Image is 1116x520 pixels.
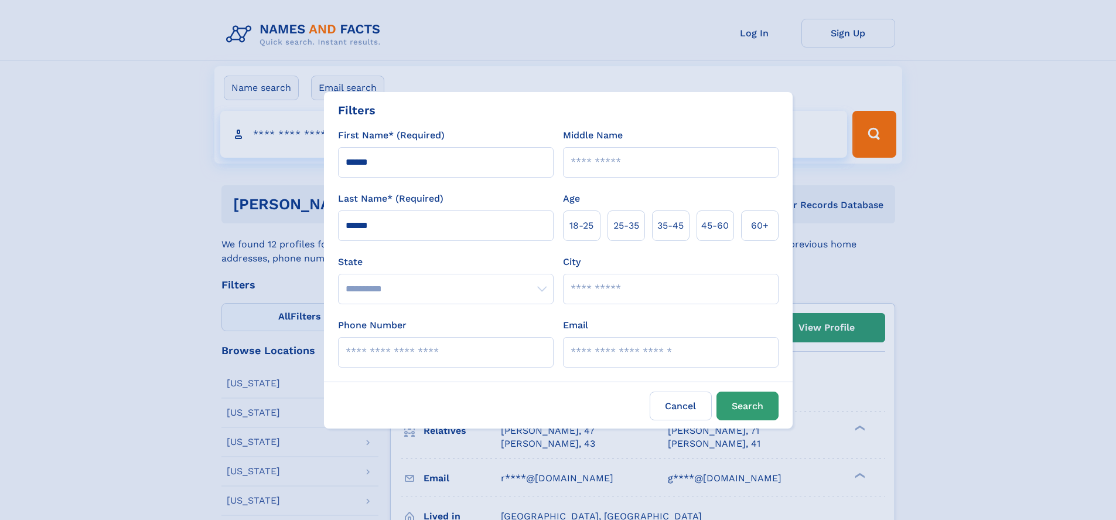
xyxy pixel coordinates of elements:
span: 45‑60 [701,219,729,233]
label: State [338,255,554,269]
div: Filters [338,101,376,119]
span: 25‑35 [613,219,639,233]
label: City [563,255,581,269]
label: Email [563,318,588,332]
span: 18‑25 [569,219,593,233]
span: 60+ [751,219,769,233]
label: First Name* (Required) [338,128,445,142]
label: Last Name* (Required) [338,192,443,206]
label: Phone Number [338,318,407,332]
span: 35‑45 [657,219,684,233]
label: Cancel [650,392,712,420]
label: Middle Name [563,128,623,142]
button: Search [716,392,779,420]
label: Age [563,192,580,206]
